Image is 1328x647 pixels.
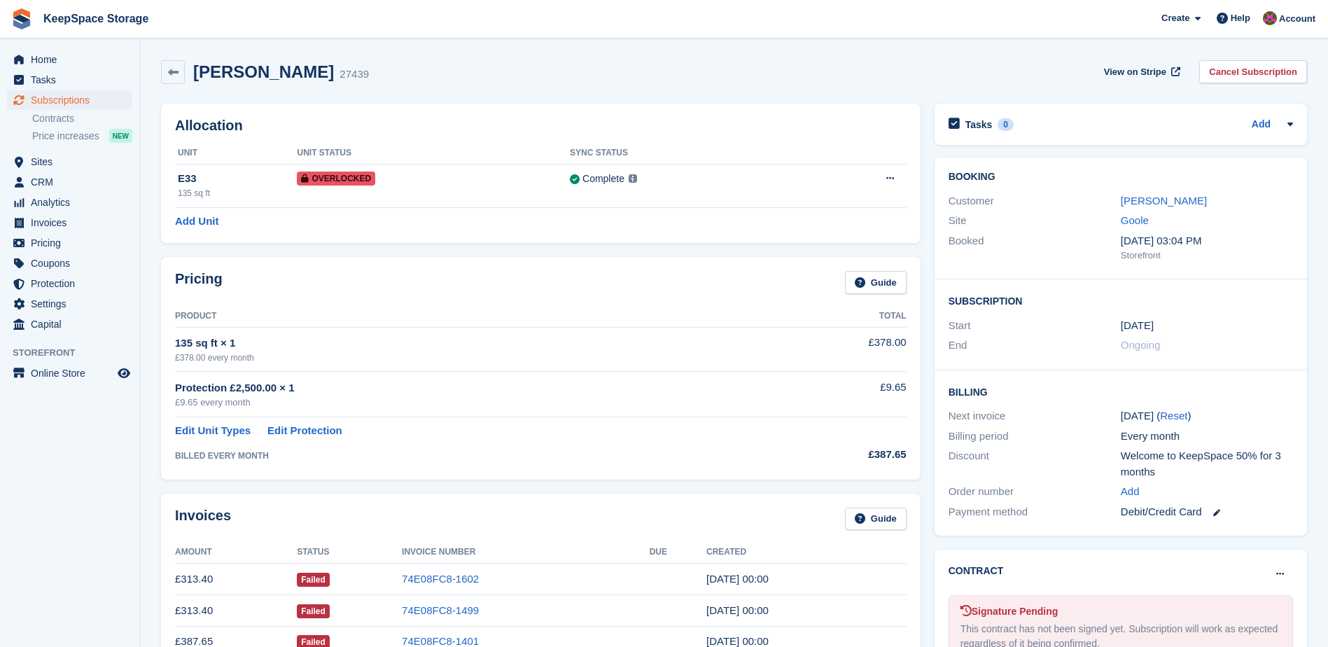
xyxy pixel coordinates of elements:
a: Add [1252,117,1271,133]
div: Payment method [949,504,1121,520]
a: Preview store [116,365,132,382]
span: Create [1161,11,1189,25]
h2: Allocation [175,118,907,134]
a: View on Stripe [1098,60,1183,83]
time: 2025-06-26 23:00:50 UTC [706,604,769,616]
a: Add [1121,484,1140,500]
div: £9.65 every month [175,396,771,410]
a: menu [7,294,132,314]
a: KeepSpace Storage [38,7,154,30]
span: Invoices [31,213,115,232]
span: Protection [31,274,115,293]
span: Failed [297,573,330,587]
div: Complete [582,172,624,186]
a: [PERSON_NAME] [1121,195,1207,207]
a: Contracts [32,112,132,125]
td: £9.65 [771,372,906,417]
th: Invoice Number [402,541,650,564]
a: 74E08FC8-1499 [402,604,479,616]
span: Tasks [31,70,115,90]
img: stora-icon-8386f47178a22dfd0bd8f6a31ec36ba5ce8667c1dd55bd0f319d3a0aa187defe.svg [11,8,32,29]
div: E33 [178,171,297,187]
div: £387.65 [771,447,906,463]
h2: Subscription [949,293,1293,307]
h2: Billing [949,384,1293,398]
span: Help [1231,11,1250,25]
span: Price increases [32,130,99,143]
span: Subscriptions [31,90,115,110]
span: Online Store [31,363,115,383]
th: Due [650,541,706,564]
div: NEW [109,129,132,143]
time: 2023-10-26 23:00:00 UTC [1121,318,1154,334]
span: CRM [31,172,115,192]
div: 0 [998,118,1014,131]
span: Capital [31,314,115,334]
h2: Invoices [175,508,231,531]
div: 135 sq ft [178,187,297,200]
div: Customer [949,193,1121,209]
div: Every month [1121,429,1293,445]
h2: Contract [949,564,1004,578]
div: Welcome to KeepSpace 50% for 3 months [1121,448,1293,480]
span: Settings [31,294,115,314]
a: 74E08FC8-1401 [402,635,479,647]
td: £378.00 [771,327,906,371]
div: Booked [949,233,1121,263]
div: Storefront [1121,249,1293,263]
div: Start [949,318,1121,334]
div: End [949,338,1121,354]
a: Cancel Subscription [1199,60,1307,83]
span: Coupons [31,253,115,273]
a: menu [7,253,132,273]
div: 135 sq ft × 1 [175,335,771,352]
a: Edit Unit Types [175,423,251,439]
img: icon-info-grey-7440780725fd019a000dd9b08b2336e03edf1995a4989e88bcd33f0948082b44.svg [629,174,637,183]
div: Protection £2,500.00 × 1 [175,380,771,396]
a: menu [7,193,132,212]
a: Goole [1121,214,1149,226]
span: Failed [297,604,330,618]
span: Analytics [31,193,115,212]
a: menu [7,90,132,110]
time: 2025-07-26 23:00:37 UTC [706,573,769,585]
a: menu [7,70,132,90]
a: Add Unit [175,214,218,230]
a: menu [7,172,132,192]
div: [DATE] ( ) [1121,408,1293,424]
span: Sites [31,152,115,172]
a: menu [7,233,132,253]
div: Site [949,213,1121,229]
img: John Fletcher [1263,11,1277,25]
a: menu [7,274,132,293]
h2: Booking [949,172,1293,183]
a: Guide [845,271,907,294]
time: 2025-05-26 23:00:07 UTC [706,635,769,647]
th: Total [771,305,906,328]
a: menu [7,314,132,334]
a: 74E08FC8-1602 [402,573,479,585]
span: Storefront [13,346,139,360]
a: menu [7,152,132,172]
th: Unit [175,142,297,165]
span: Overlocked [297,172,375,186]
a: Price increases NEW [32,128,132,144]
td: £313.40 [175,595,297,627]
a: menu [7,363,132,383]
h2: [PERSON_NAME] [193,62,334,81]
span: Account [1279,12,1315,26]
div: Signature Pending [960,604,1281,619]
div: £378.00 every month [175,352,771,364]
a: Reset [1160,410,1187,422]
a: menu [7,213,132,232]
th: Status [297,541,402,564]
th: Unit Status [297,142,570,165]
span: Ongoing [1121,339,1161,351]
a: Guide [845,508,907,531]
div: [DATE] 03:04 PM [1121,233,1293,249]
a: Edit Protection [267,423,342,439]
th: Product [175,305,771,328]
span: Home [31,50,115,69]
div: Billing period [949,429,1121,445]
div: BILLED EVERY MONTH [175,450,771,462]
